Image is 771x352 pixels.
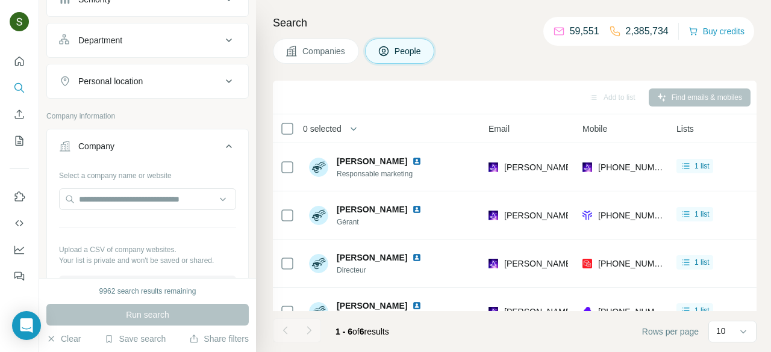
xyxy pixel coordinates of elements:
span: Rows per page [642,326,699,338]
div: Personal location [78,75,143,87]
span: [PHONE_NUMBER] [598,211,674,220]
img: LinkedIn logo [412,205,422,214]
img: Avatar [309,206,328,225]
span: People [395,45,422,57]
span: 1 list [695,257,710,268]
img: provider forager logo [582,209,592,221]
span: of [352,327,360,336]
button: Company [47,132,248,165]
button: Dashboard [10,239,29,261]
span: Mobile [582,123,607,135]
img: provider lusha logo [582,306,592,318]
button: Personal location [47,67,248,96]
span: Companies [302,45,346,57]
span: Lists [676,123,694,135]
div: Department [78,34,122,46]
button: Department [47,26,248,55]
img: Avatar [309,158,328,177]
img: provider wiza logo [489,306,498,318]
img: provider wiza logo [489,209,498,221]
div: Company [78,140,114,152]
span: 0 selected [303,123,342,135]
button: Buy credits [688,23,744,40]
p: 2,385,734 [626,24,669,39]
p: Company information [46,111,249,122]
span: [PERSON_NAME] [337,203,407,215]
span: Email [489,123,510,135]
img: LinkedIn logo [412,156,422,166]
button: Share filters [189,333,249,345]
button: Enrich CSV [10,103,29,125]
span: Gérant [337,217,436,227]
span: [PHONE_NUMBER] [598,307,674,316]
span: [PERSON_NAME] [337,155,407,167]
div: 9962 search results remaining [99,286,196,297]
span: [PERSON_NAME][EMAIL_ADDRESS][DOMAIN_NAME] [504,307,716,316]
img: provider wiza logo [582,161,592,173]
h4: Search [273,14,757,31]
span: 1 list [695,305,710,316]
span: 1 - 6 [336,327,352,336]
img: provider wiza logo [489,161,498,173]
img: Avatar [10,12,29,31]
button: Quick start [10,51,29,72]
span: [PERSON_NAME] [337,252,407,264]
div: Open Intercom Messenger [12,311,41,340]
span: [PHONE_NUMBER] [598,259,674,268]
span: Directeur [337,265,436,276]
img: LinkedIn logo [412,301,422,310]
button: Search [10,77,29,99]
span: results [336,327,389,336]
button: Use Surfe on LinkedIn [10,186,29,208]
img: provider prospeo logo [582,258,592,270]
p: 59,551 [570,24,599,39]
p: Upload a CSV of company websites. [59,244,236,255]
span: 1 list [695,209,710,220]
button: My lists [10,130,29,152]
span: [PERSON_NAME][EMAIL_ADDRESS][DOMAIN_NAME] [504,211,716,220]
p: 10 [716,325,726,337]
button: Save search [104,333,166,345]
button: Upload a list of companies [59,276,236,297]
div: Select a company name or website [59,165,236,181]
span: 1 list [695,161,710,171]
span: 6 [360,327,364,336]
span: [PERSON_NAME][EMAIL_ADDRESS][DOMAIN_NAME] [504,259,716,268]
span: [PHONE_NUMBER] [598,162,674,172]
button: Clear [46,333,81,345]
span: [PERSON_NAME] [337,300,407,312]
img: LinkedIn logo [412,253,422,262]
button: Use Surfe API [10,212,29,234]
img: Avatar [309,302,328,321]
button: Feedback [10,265,29,287]
span: Responsable marketing [337,168,436,179]
img: provider wiza logo [489,258,498,270]
img: Avatar [309,254,328,273]
p: Your list is private and won't be saved or shared. [59,255,236,266]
